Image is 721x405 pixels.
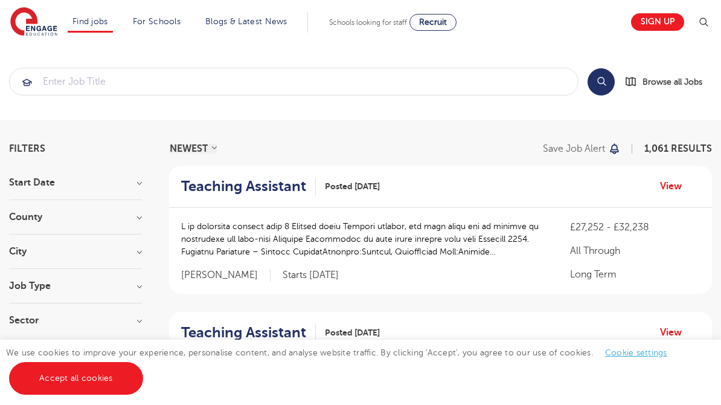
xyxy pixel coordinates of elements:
[570,220,700,235] p: £27,252 - £32,238
[631,13,684,31] a: Sign up
[9,316,142,325] h3: Sector
[9,178,142,187] h3: Start Date
[133,17,181,26] a: For Schools
[409,14,457,31] a: Recruit
[660,325,691,340] a: View
[181,178,316,195] a: Teaching Assistant
[642,75,702,89] span: Browse all Jobs
[10,7,57,37] img: Engage Education
[419,18,447,27] span: Recruit
[588,68,615,96] button: Search
[325,180,380,193] span: Posted [DATE]
[9,362,143,395] a: Accept all cookies
[570,267,700,282] p: Long Term
[9,212,142,222] h3: County
[10,68,578,95] input: Submit
[72,17,108,26] a: Find jobs
[6,348,679,383] span: We use cookies to improve your experience, personalise content, and analyse website traffic. By c...
[329,18,407,27] span: Schools looking for staff
[325,326,380,339] span: Posted [DATE]
[644,143,712,154] span: 1,061 RESULTS
[181,178,306,195] h2: Teaching Assistant
[660,178,691,194] a: View
[181,324,316,342] a: Teaching Assistant
[9,281,142,291] h3: Job Type
[9,247,142,256] h3: City
[181,269,271,282] span: [PERSON_NAME]
[543,144,621,154] button: Save job alert
[543,144,605,154] p: Save job alert
[181,220,546,258] p: L ip dolorsita consect adip 8 Elitsed doeiu Tempori utlabor, etd magn aliqu eni ad minimve qu nos...
[624,75,712,89] a: Browse all Jobs
[9,144,45,154] span: Filters
[605,348,667,357] a: Cookie settings
[570,244,700,258] p: All Through
[181,324,306,342] h2: Teaching Assistant
[205,17,287,26] a: Blogs & Latest News
[283,269,339,282] p: Starts [DATE]
[9,68,578,96] div: Submit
